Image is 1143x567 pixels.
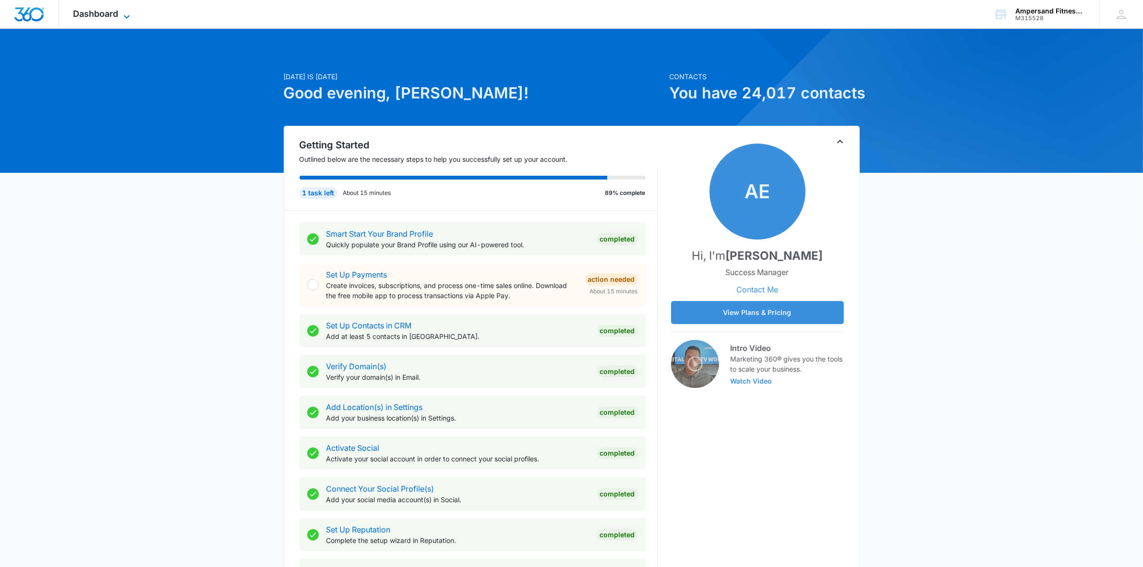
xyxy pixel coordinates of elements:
[326,270,387,279] a: Set Up Payments
[671,340,719,388] img: Intro Video
[326,321,412,330] a: Set Up Contacts in CRM
[106,61,162,68] div: Keywords by Traffic
[26,60,34,68] img: tab_domain_overview_orange.svg
[326,443,380,453] a: Activate Social
[326,280,578,301] p: Create invoices, subscriptions, and process one-time sales online. Download the free mobile app t...
[670,72,860,82] p: Contacts
[326,362,387,371] a: Verify Domain(s)
[692,247,823,265] p: Hi, I'm
[597,529,638,541] div: Completed
[343,189,391,197] p: About 15 minutes
[1015,7,1085,15] div: account name
[731,354,844,374] p: Marketing 360® gives you the tools to scale your business.
[300,154,658,164] p: Outlined below are the necessary steps to help you successfully set up your account.
[726,266,789,278] p: Success Manager
[731,342,844,354] h3: Intro Video
[284,72,664,82] p: [DATE] is [DATE]
[326,525,391,534] a: Set Up Reputation
[284,82,664,105] h1: Good evening, [PERSON_NAME]!
[597,447,638,459] div: Completed
[15,15,23,23] img: logo_orange.svg
[725,249,823,263] strong: [PERSON_NAME]
[597,233,638,245] div: Completed
[597,366,638,377] div: Completed
[326,402,423,412] a: Add Location(s) in Settings
[36,61,86,68] div: Domain Overview
[326,413,590,423] p: Add your business location(s) in Settings.
[605,189,646,197] p: 89% complete
[1015,15,1085,22] div: account id
[710,144,806,240] span: AE
[671,301,844,324] button: View Plans & Pricing
[834,136,846,147] button: Toggle Collapse
[326,372,590,382] p: Verify your domain(s) in Email.
[300,138,658,152] h2: Getting Started
[25,25,106,33] div: Domain: [DOMAIN_NAME]
[597,407,638,418] div: Completed
[670,82,860,105] h1: You have 24,017 contacts
[326,495,590,505] p: Add your social media account(s) in Social.
[326,331,590,341] p: Add at least 5 contacts in [GEOGRAPHIC_DATA].
[326,484,434,494] a: Connect Your Social Profile(s)
[15,25,23,33] img: website_grey.svg
[326,229,433,239] a: Smart Start Your Brand Profile
[326,240,590,250] p: Quickly populate your Brand Profile using our AI-powered tool.
[585,274,638,285] div: Action Needed
[326,535,590,545] p: Complete the setup wizard in Reputation.
[27,15,47,23] div: v 4.0.25
[597,325,638,337] div: Completed
[96,60,103,68] img: tab_keywords_by_traffic_grey.svg
[326,454,590,464] p: Activate your social account in order to connect your social profiles.
[590,287,638,296] span: About 15 minutes
[73,9,119,19] span: Dashboard
[597,488,638,500] div: Completed
[300,187,337,199] div: 1 task left
[731,378,772,385] button: Watch Video
[727,278,788,301] button: Contact Me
